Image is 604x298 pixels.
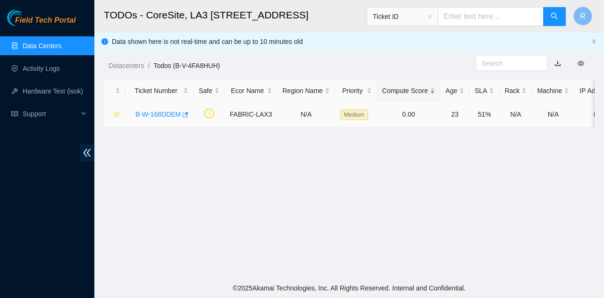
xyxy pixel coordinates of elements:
span: Ticket ID [373,9,432,24]
button: close [591,39,597,45]
a: Data Centers [23,42,61,50]
span: read [11,111,18,117]
td: 51% [470,102,499,128]
img: Akamai Technologies [7,9,48,26]
a: Activity Logs [23,65,60,72]
a: Datacenters [109,62,144,69]
span: Medium [340,110,368,120]
td: N/A [277,102,336,128]
footer: © 2025 Akamai Technologies, Inc. All Rights Reserved. Internal and Confidential. [94,278,604,298]
a: B-W-168DDEM [135,111,181,118]
button: search [543,7,566,26]
td: N/A [532,102,574,128]
span: exclamation-circle [204,109,214,119]
td: FABRIC-LAX3 [225,102,277,128]
td: 23 [440,102,470,128]
td: N/A [499,102,532,128]
a: Hardware Test (isok) [23,87,83,95]
button: download [547,56,568,71]
span: eye [578,60,584,67]
span: Field Tech Portal [15,16,75,25]
input: Enter text here... [438,7,544,26]
span: double-left [80,144,94,162]
td: 0.00 [377,102,440,128]
span: R [580,10,586,22]
span: Support [23,104,78,123]
a: download [554,60,561,67]
span: star [113,111,120,119]
input: Search [482,58,534,68]
button: star [109,107,120,122]
a: Todos (B-V-4FA8HUH) [153,62,220,69]
button: R [573,7,592,26]
span: search [551,12,558,21]
span: close [591,39,597,44]
span: / [148,62,150,69]
a: Akamai TechnologiesField Tech Portal [7,17,75,29]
